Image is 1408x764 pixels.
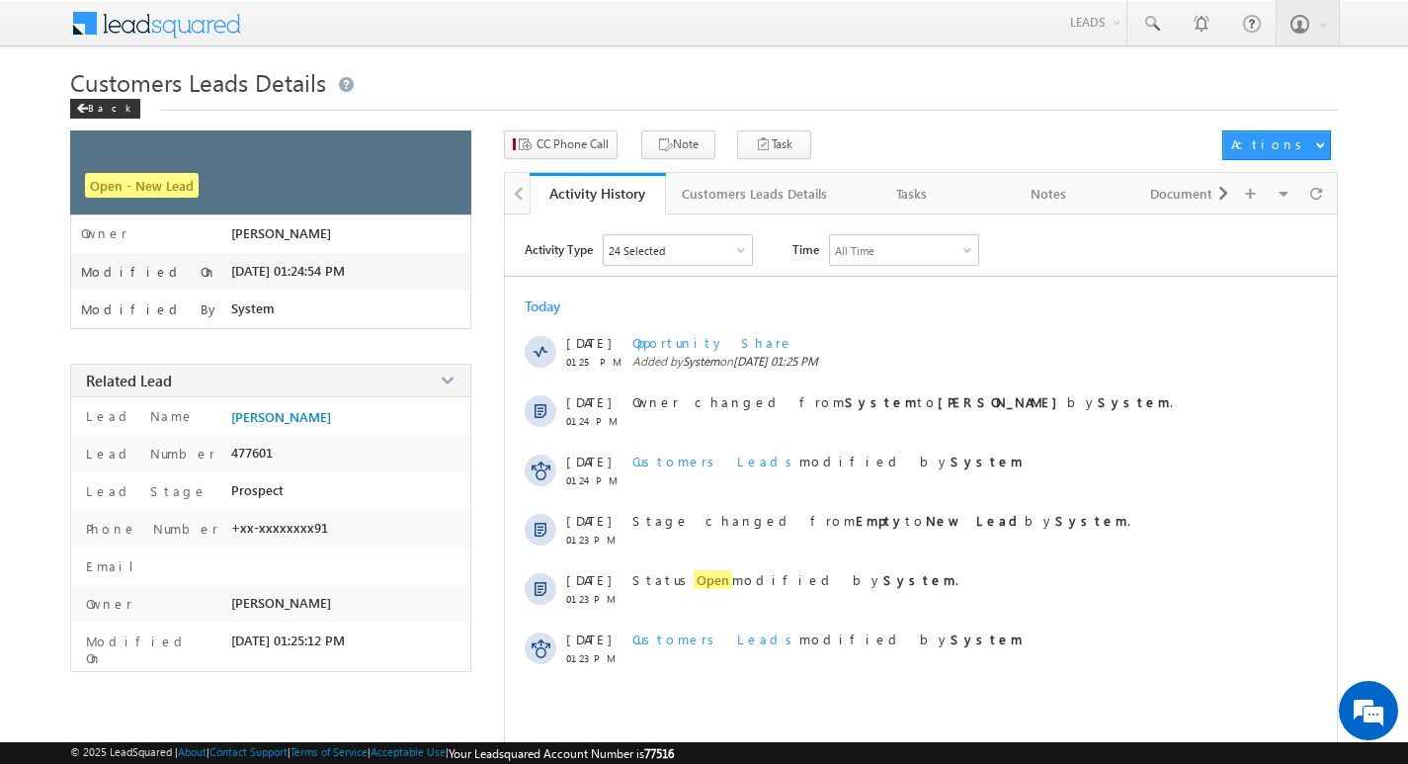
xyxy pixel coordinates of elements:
div: Today [525,297,589,315]
span: [DATE] [566,393,611,410]
div: Documents [1133,182,1236,206]
div: Tasks [861,182,963,206]
a: About [178,745,207,758]
span: [DATE] [566,571,611,588]
strong: System [1055,512,1127,529]
span: Stage changed from to by . [632,512,1130,529]
span: Added by on [632,354,1283,369]
label: Lead Name [81,407,195,424]
span: Open - New Lead [85,173,199,198]
span: 01:24 PM [566,415,625,427]
span: Owner changed from to by . [632,393,1173,410]
div: Owner Changed,Status Changed,Stage Changed,Source Changed,Notes & 19 more.. [604,235,752,265]
span: [DATE] 01:25:12 PM [231,633,345,648]
span: System [231,300,275,316]
label: Email [81,557,149,574]
label: Modified On [81,264,217,280]
label: Modified On [81,633,220,666]
span: [DATE] [566,512,611,529]
div: All Time [835,244,874,257]
strong: Empty [856,512,905,529]
span: Opportunity Share [632,334,793,351]
span: Open [694,570,732,589]
span: 77516 [644,746,674,761]
a: Activity History [530,173,666,214]
span: [DATE] [566,453,611,469]
span: © 2025 LeadSquared | | | | | [70,745,674,761]
button: Actions [1222,130,1331,160]
strong: System [845,393,917,410]
strong: New Lead [926,512,1025,529]
span: modified by [632,453,1023,469]
span: [DATE] [566,631,611,647]
span: 01:24 PM [566,474,625,486]
span: Your Leadsquared Account Number is [449,746,674,761]
strong: System [951,453,1023,469]
button: Task [737,130,811,159]
label: Phone Number [81,520,218,537]
span: Activity Type [525,234,593,264]
label: Lead Number [81,445,215,462]
span: Customers Leads Details [70,66,326,98]
a: Contact Support [209,745,288,758]
a: Documents [1118,173,1254,214]
span: Status modified by . [632,570,958,589]
span: 01:23 PM [566,593,625,605]
label: Owner [81,225,127,241]
div: Customers Leads Details [682,182,827,206]
span: Related Lead [86,371,172,390]
button: Note [641,130,715,159]
label: Modified By [81,301,220,317]
a: [PERSON_NAME] [231,409,331,425]
div: Activity History [544,184,651,203]
a: Tasks [845,173,981,214]
span: 477601 [231,445,273,461]
strong: System [951,631,1023,647]
span: [PERSON_NAME] [231,595,331,611]
a: Customers Leads Details [666,173,845,214]
span: [PERSON_NAME] [231,225,331,241]
div: Actions [1231,135,1309,153]
a: Terms of Service [290,745,368,758]
span: Time [792,234,819,264]
strong: System [883,571,955,588]
a: Acceptable Use [371,745,446,758]
strong: System [1098,393,1170,410]
a: Notes [981,173,1118,214]
span: Customers Leads [632,631,799,647]
span: [DATE] 01:24:54 PM [231,263,345,279]
span: 01:23 PM [566,652,625,664]
label: Owner [81,595,132,612]
span: 01:25 PM [566,356,625,368]
span: System [683,354,719,369]
span: [DATE] 01:25 PM [733,354,818,369]
span: [DATE] [566,334,611,351]
span: Prospect [231,482,284,498]
button: CC Phone Call [504,130,618,159]
span: Customers Leads [632,453,799,469]
div: Back [70,99,140,119]
label: Lead Stage [81,482,207,499]
strong: [PERSON_NAME] [938,393,1067,410]
span: 01:23 PM [566,534,625,546]
span: modified by [632,631,1023,647]
span: CC Phone Call [537,135,609,153]
div: Notes [997,182,1100,206]
div: 24 Selected [609,244,665,257]
span: +xx-xxxxxxxx91 [231,520,328,536]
